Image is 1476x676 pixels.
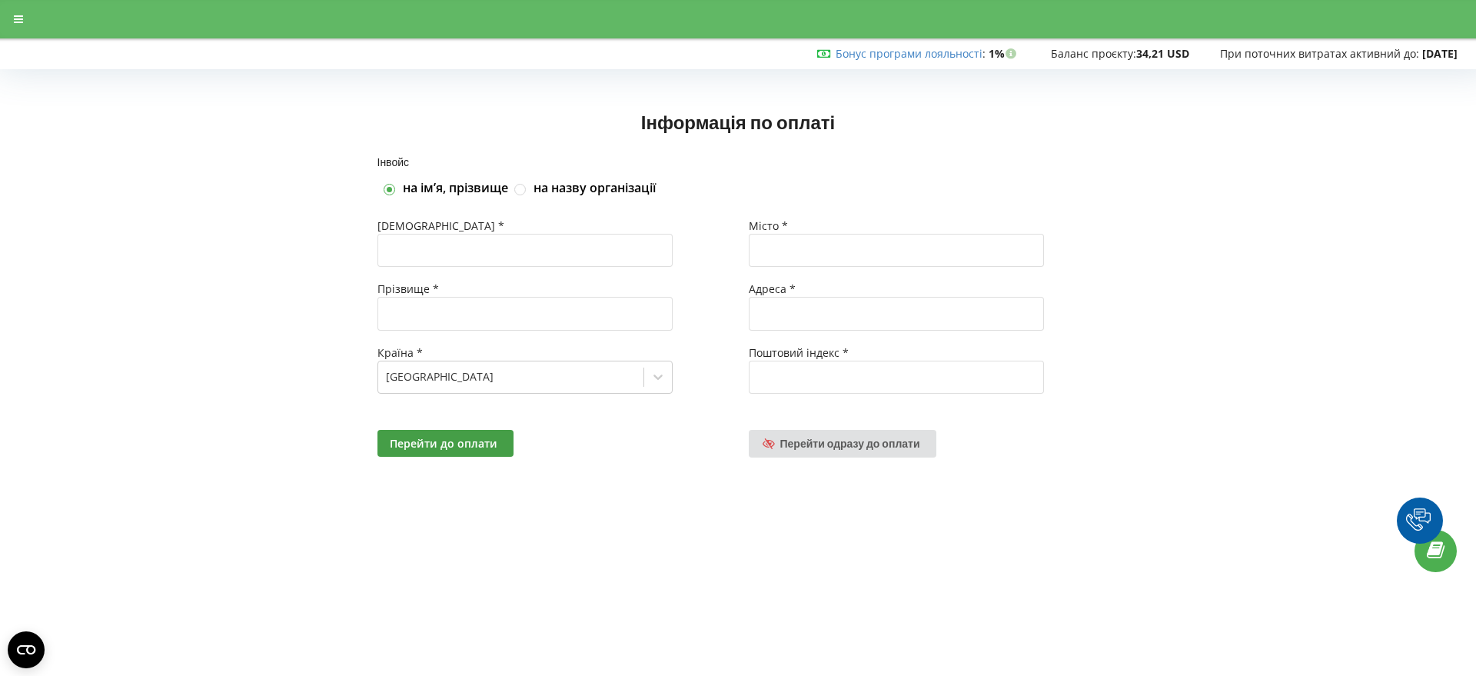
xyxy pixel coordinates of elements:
span: [DEMOGRAPHIC_DATA] * [377,218,504,233]
span: Поштовий індекс * [749,345,849,360]
a: Бонус програми лояльності [836,46,982,61]
span: Інвойс [377,155,410,168]
label: на імʼя, прізвище [403,180,508,197]
span: Інформація по оплаті [641,111,835,133]
button: Open CMP widget [8,631,45,668]
button: Перейти до оплати [377,430,514,457]
strong: 1% [989,46,1020,61]
label: на назву організації [534,180,656,197]
span: Прізвище * [377,281,439,296]
span: Перейти одразу до оплати [780,437,920,450]
strong: 34,21 USD [1136,46,1189,61]
a: Перейти одразу до оплати [749,430,936,458]
span: Адреса * [749,281,796,296]
span: Перейти до оплати [390,436,497,451]
span: : [836,46,986,61]
span: Баланс проєкту: [1051,46,1136,61]
strong: [DATE] [1422,46,1458,61]
span: Країна * [377,345,423,360]
span: При поточних витратах активний до: [1220,46,1419,61]
span: Місто * [749,218,788,233]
